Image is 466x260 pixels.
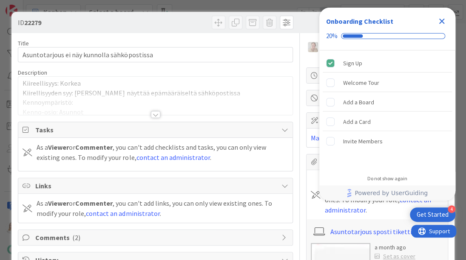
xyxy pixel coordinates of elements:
div: Do not show again [367,175,407,182]
b: Commenter [75,143,113,151]
div: Onboarding Checklist [326,16,393,26]
div: Invite Members [343,136,383,146]
div: Get Started [417,210,449,219]
div: Invite Members is incomplete. [323,132,452,151]
div: 20% [326,32,338,40]
div: Sign Up is complete. [323,54,452,73]
b: Commenter [75,199,113,207]
div: a month ago [375,243,415,252]
a: Asuntotarjous sposti tiketti3.jpg [330,226,426,237]
div: Add a Card is incomplete. [323,112,452,131]
p: Kiirellisyyden syy: [PERSON_NAME] näyttää epämääräiseltä sähköpostissa [23,88,288,98]
span: Tasks [35,125,277,135]
div: 4 [448,205,455,213]
div: Checklist items [319,50,455,170]
div: As a or , you can't add links, you can only view existing ones. To modify your role, . [37,198,288,218]
a: Manage Custom Fields [311,134,376,142]
div: Add a Board is incomplete. [323,93,452,112]
b: 22279 [24,18,41,27]
a: Powered by UserGuiding [324,185,451,201]
span: ( 2 ) [72,233,80,242]
span: ID [18,17,41,28]
div: Welcome Tour [343,78,379,88]
div: Add a Board [343,97,374,107]
div: Welcome Tour is incomplete. [323,73,452,92]
p: Kiireellisyys: Korkea [23,78,288,88]
div: Add a Card [343,117,371,127]
div: Close Checklist [435,14,449,28]
span: Powered by UserGuiding [355,188,428,198]
input: type card name here... [18,47,293,62]
div: As a or , you can't add checklists and tasks, you can only view existing ones. To modify your rol... [37,142,288,162]
div: Checklist progress: 20% [326,32,449,40]
div: Sign Up [343,58,362,68]
a: contact an administrator [136,153,210,162]
span: Comments [35,232,277,243]
span: Description [18,69,47,76]
b: Viewer [48,143,69,151]
div: Open Get Started checklist, remaining modules: 4 [410,207,455,222]
label: Title [18,39,29,47]
a: contact an administrator [86,209,159,218]
span: Support [18,1,39,11]
b: Viewer [48,199,69,207]
span: Links [35,181,277,191]
div: Checklist Container [319,8,455,201]
div: Footer [319,185,455,201]
img: SL [308,42,318,52]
